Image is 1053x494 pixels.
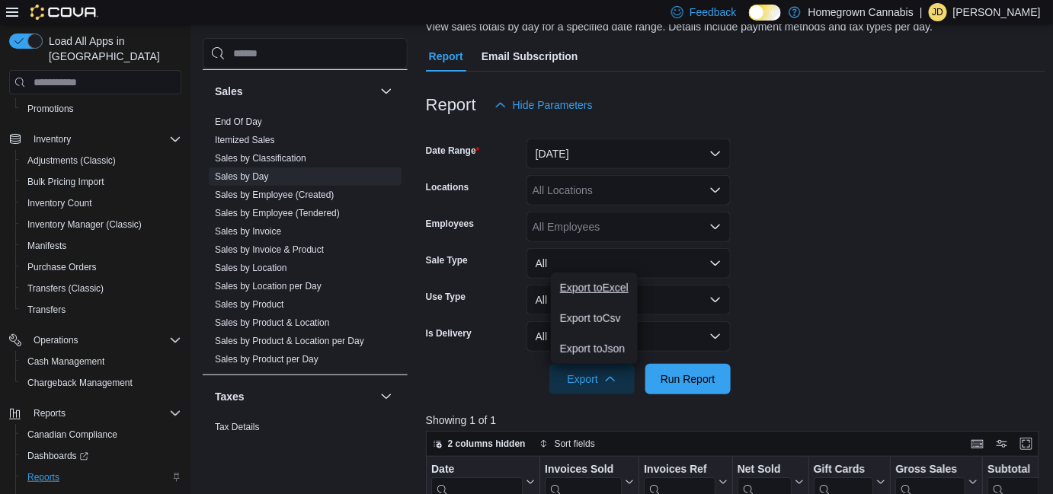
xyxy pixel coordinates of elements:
label: Sale Type [426,254,468,266]
span: Sales by Invoice & Product [215,244,324,256]
a: Sales by Classification [215,153,306,164]
span: Operations [27,331,181,349]
a: Dashboards [21,447,94,465]
button: Run Report [645,364,731,394]
a: Itemized Sales [215,135,275,145]
span: Transfers (Classic) [27,282,104,295]
button: Operations [3,330,187,351]
button: Adjustments (Classic) [15,150,187,171]
a: Sales by Product & Location [215,317,330,328]
a: Dashboards [15,445,187,467]
span: Export to Csv [560,312,629,324]
span: Cash Management [27,355,104,368]
a: Promotions [21,100,80,118]
span: Sales by Product & Location [215,317,330,329]
a: Sales by Location per Day [215,281,322,292]
span: Dashboards [27,450,88,462]
a: Tax Details [215,422,260,432]
a: Sales by Invoice [215,226,281,237]
h3: Sales [215,84,243,99]
a: Cash Management [21,352,110,371]
a: Chargeback Management [21,374,139,392]
button: Manifests [15,235,187,257]
span: Inventory [34,133,71,145]
span: Adjustments (Classic) [21,151,181,170]
div: Date [431,463,523,477]
span: Manifests [27,240,66,252]
span: Sales by Location per Day [215,280,322,292]
span: Canadian Compliance [27,429,117,441]
button: Chargeback Management [15,372,187,394]
span: Manifests [21,237,181,255]
label: Locations [426,181,469,193]
a: Sales by Product per Day [215,354,318,365]
span: Sales by Day [215,171,269,183]
div: Sales [203,113,408,374]
span: Purchase Orders [27,261,97,273]
button: All [526,321,731,352]
a: Adjustments (Classic) [21,151,122,170]
span: Inventory Manager (Classic) [27,218,142,231]
span: Transfers [27,304,66,316]
a: Sales by Product & Location per Day [215,336,364,346]
button: Inventory Manager (Classic) [15,214,187,235]
label: Is Delivery [426,327,472,339]
div: Jordan Denomme [929,3,947,21]
button: Transfers [15,299,187,320]
span: Cash Management [21,352,181,371]
a: Manifests [21,237,72,255]
a: Sales by Location [215,263,287,273]
div: View sales totals by day for a specified date range. Details include payment methods and tax type... [426,19,933,35]
span: Load All Apps in [GEOGRAPHIC_DATA] [43,33,181,64]
label: Use Type [426,291,466,303]
span: Inventory Count [21,194,181,212]
span: Sales by Invoice [215,225,281,237]
button: Taxes [377,387,395,406]
span: JD [933,3,944,21]
span: Sales by Product per Day [215,353,318,365]
button: All [526,248,731,279]
span: Itemized Sales [215,134,275,146]
span: Inventory Count [27,197,92,209]
span: Tax Details [215,421,260,433]
button: Reports [3,403,187,424]
a: Sales by Day [215,171,269,182]
h3: Taxes [215,389,245,404]
a: Transfers (Classic) [21,279,110,298]
a: Canadian Compliance [21,425,123,444]
button: Export toExcel [551,272,638,303]
h3: Report [426,96,476,114]
button: Purchase Orders [15,257,187,278]
span: Report [429,41,463,72]
span: Promotions [27,103,74,115]
span: Export to Excel [560,282,629,294]
button: All [526,285,731,315]
input: Dark Mode [749,5,781,21]
button: Reports [15,467,187,488]
p: | [920,3,923,21]
button: Sort fields [533,435,601,453]
a: Transfers [21,301,72,319]
button: Open list of options [709,221,722,233]
button: Open list of options [709,184,722,196]
button: Sales [377,82,395,100]
p: [PERSON_NAME] [953,3,1041,21]
label: Employees [426,218,474,230]
button: Keyboard shortcuts [968,435,987,453]
button: Export toJson [551,333,638,364]
button: Hide Parameters [488,90,599,120]
p: Showing 1 of 1 [426,413,1045,428]
button: 2 columns hidden [427,435,532,453]
span: Transfers (Classic) [21,279,181,298]
a: Sales by Employee (Created) [215,190,334,200]
a: Sales by Employee (Tendered) [215,208,340,218]
div: Invoices Ref [644,463,715,477]
span: Chargeback Management [27,377,133,389]
button: Enter fullscreen [1017,435,1035,453]
span: Operations [34,334,78,346]
span: Export [559,364,626,394]
img: Cova [30,5,98,20]
span: Export to Json [560,343,629,355]
div: Invoices Sold [545,463,622,477]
